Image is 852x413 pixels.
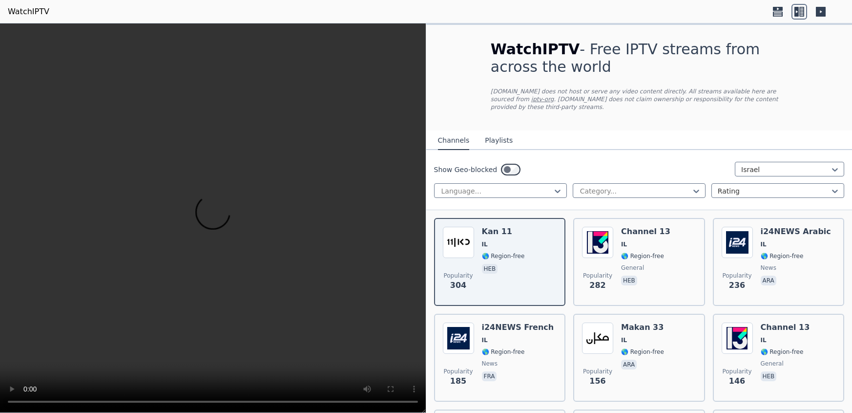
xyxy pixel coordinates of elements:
[621,360,637,370] p: ara
[582,323,613,354] img: Makan 33
[761,276,776,285] p: ara
[729,280,745,291] span: 236
[443,272,473,280] span: Popularity
[761,252,804,260] span: 🌎 Region-free
[621,264,644,272] span: general
[482,371,497,381] p: fra
[621,323,664,332] h6: Makan 33
[761,227,831,237] h6: i24NEWS Arabic
[761,371,777,381] p: heb
[589,375,605,387] span: 156
[722,323,753,354] img: Channel 13
[491,87,788,111] p: [DOMAIN_NAME] does not host or serve any video content directly. All streams available here are s...
[438,131,470,150] button: Channels
[482,360,498,368] span: news
[482,323,554,332] h6: i24NEWS French
[443,368,473,375] span: Popularity
[621,348,664,356] span: 🌎 Region-free
[722,272,751,280] span: Popularity
[443,227,474,258] img: Kan 11
[482,240,488,248] span: IL
[621,252,664,260] span: 🌎 Region-free
[482,227,525,237] h6: Kan 11
[8,6,49,18] a: WatchIPTV
[729,375,745,387] span: 146
[761,336,767,344] span: IL
[621,240,627,248] span: IL
[582,227,613,258] img: Channel 13
[761,360,784,368] span: general
[761,323,810,332] h6: Channel 13
[761,264,776,272] span: news
[482,264,498,274] p: heb
[482,252,525,260] span: 🌎 Region-free
[583,272,612,280] span: Popularity
[583,368,612,375] span: Popularity
[482,348,525,356] span: 🌎 Region-free
[443,323,474,354] img: i24NEWS French
[621,227,670,237] h6: Channel 13
[761,348,804,356] span: 🌎 Region-free
[482,336,488,344] span: IL
[434,165,498,174] label: Show Geo-blocked
[485,131,513,150] button: Playlists
[589,280,605,291] span: 282
[450,280,466,291] span: 304
[491,41,788,76] h1: - Free IPTV streams from across the world
[761,240,767,248] span: IL
[621,336,627,344] span: IL
[621,276,637,285] p: heb
[450,375,466,387] span: 185
[722,227,753,258] img: i24NEWS Arabic
[722,368,751,375] span: Popularity
[531,96,554,103] a: iptv-org
[491,41,580,58] span: WatchIPTV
